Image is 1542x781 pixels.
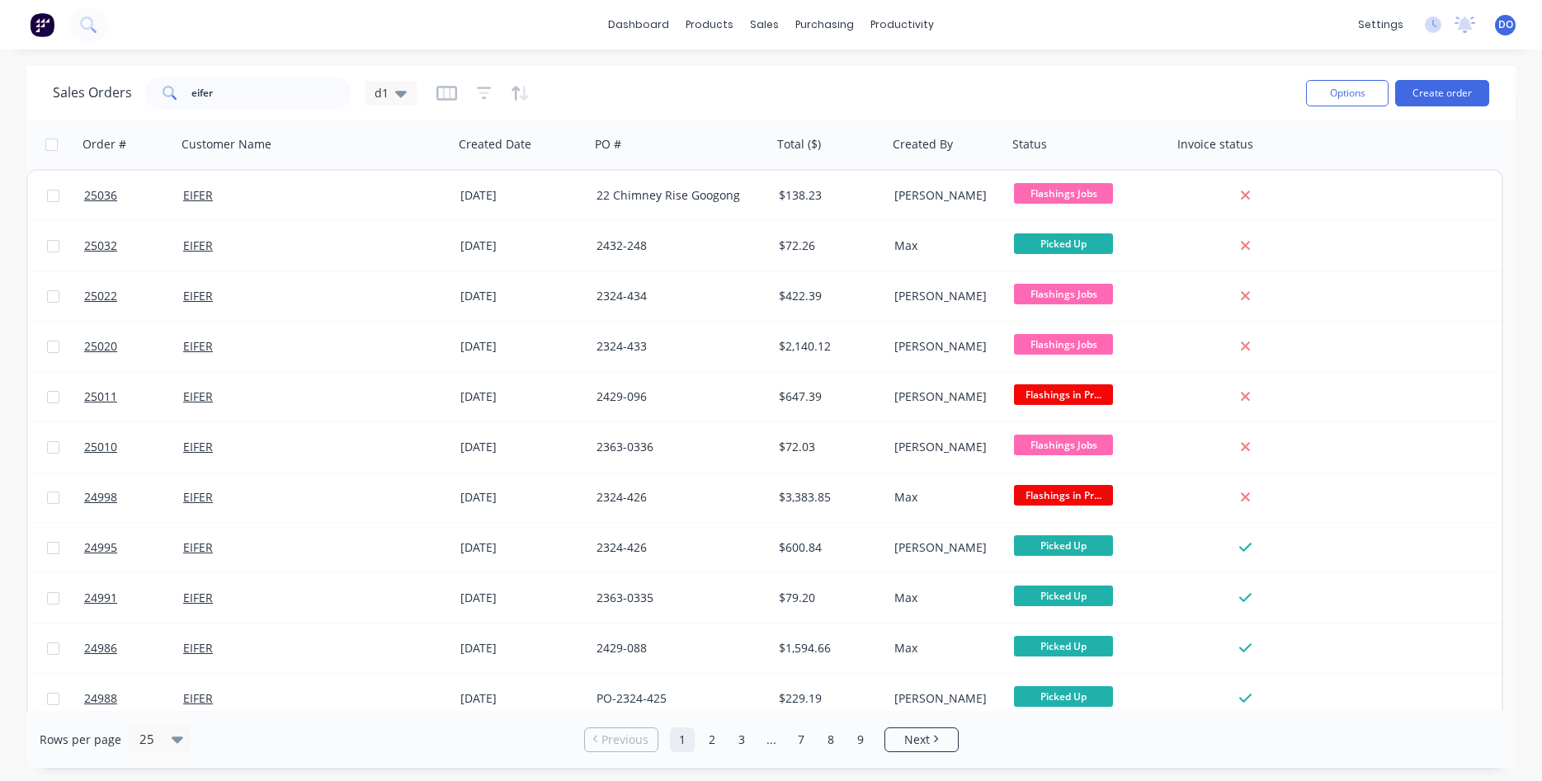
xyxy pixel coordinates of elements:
div: 22 Chimney Rise Googong [597,187,757,204]
div: $138.23 [779,187,876,204]
span: Flashings in Pr... [1014,384,1113,405]
span: Previous [601,732,648,748]
div: [PERSON_NAME] [894,439,996,455]
div: $647.39 [779,388,876,405]
a: EIFER [183,288,213,303]
a: 24988 [84,674,183,723]
div: products [677,12,742,37]
a: Page 3 [729,727,754,752]
div: $79.20 [779,590,876,606]
a: EIFER [183,439,213,454]
a: 25020 [84,322,183,371]
a: EIFER [183,640,213,656]
div: productivity [862,12,942,37]
div: 2429-088 [597,640,757,656]
div: settings [1350,12,1412,37]
div: [DATE] [460,238,583,254]
span: Rows per page [40,732,121,748]
div: Created By [893,136,953,153]
div: Max [894,238,996,254]
ul: Pagination [578,727,965,752]
div: Customer Name [182,136,271,153]
div: Max [894,590,996,606]
div: $422.39 [779,288,876,304]
div: 2324-426 [597,489,757,506]
div: 2324-426 [597,539,757,556]
a: Page 1 is your current page [670,727,695,752]
div: [DATE] [460,690,583,707]
div: Total ($) [777,136,821,153]
span: 24986 [84,640,117,656]
a: 24995 [84,523,183,572]
a: EIFER [183,489,213,505]
div: Max [894,489,996,506]
a: 25010 [84,422,183,472]
span: Picked Up [1014,636,1113,656]
div: $2,140.12 [779,338,876,355]
span: 24998 [84,489,117,506]
span: 24988 [84,690,117,707]
div: [DATE] [460,489,583,506]
a: Previous page [585,732,658,748]
span: Picked Up [1014,535,1113,556]
div: 2432-248 [597,238,757,254]
div: [DATE] [460,590,583,606]
div: [DATE] [460,640,583,656]
a: EIFER [183,388,213,404]
a: EIFER [183,187,213,203]
div: Invoice status [1177,136,1253,153]
div: $1,594.66 [779,640,876,656]
div: 2324-434 [597,288,757,304]
div: Created Date [459,136,531,153]
a: Page 2 [700,727,724,752]
div: Status [1012,136,1047,153]
div: [DATE] [460,539,583,556]
a: 25022 [84,271,183,321]
span: Flashings Jobs [1014,435,1113,455]
a: Page 7 [789,727,813,752]
input: Search... [191,77,352,110]
div: 2429-096 [597,388,757,405]
span: d1 [375,84,389,101]
img: Factory [30,12,54,37]
div: $229.19 [779,690,876,707]
div: purchasing [787,12,862,37]
a: EIFER [183,590,213,605]
div: $72.26 [779,238,876,254]
span: 24995 [84,539,117,556]
div: PO # [595,136,621,153]
a: Page 9 [848,727,873,752]
span: Picked Up [1014,233,1113,254]
a: 24991 [84,573,183,623]
div: [PERSON_NAME] [894,288,996,304]
span: Next [904,732,930,748]
a: 25011 [84,372,183,421]
a: EIFER [183,690,213,706]
button: Create order [1395,80,1489,106]
div: [PERSON_NAME] [894,187,996,204]
span: Flashings Jobs [1014,183,1113,204]
span: 25010 [84,439,117,455]
a: 25032 [84,221,183,271]
div: sales [742,12,787,37]
a: EIFER [183,238,213,253]
div: [PERSON_NAME] [894,338,996,355]
span: 25036 [84,187,117,204]
div: 2363-0335 [597,590,757,606]
a: Page 8 [818,727,843,752]
span: Picked Up [1014,586,1113,606]
span: 24991 [84,590,117,606]
div: Max [894,640,996,656]
a: EIFER [183,338,213,354]
span: 25022 [84,288,117,304]
div: 2324-433 [597,338,757,355]
a: Next page [885,732,958,748]
div: [PERSON_NAME] [894,690,996,707]
div: [DATE] [460,187,583,204]
div: [PERSON_NAME] [894,539,996,556]
div: $72.03 [779,439,876,455]
span: 25032 [84,238,117,254]
button: Options [1306,80,1389,106]
div: [DATE] [460,288,583,304]
a: Jump forward [759,727,784,752]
